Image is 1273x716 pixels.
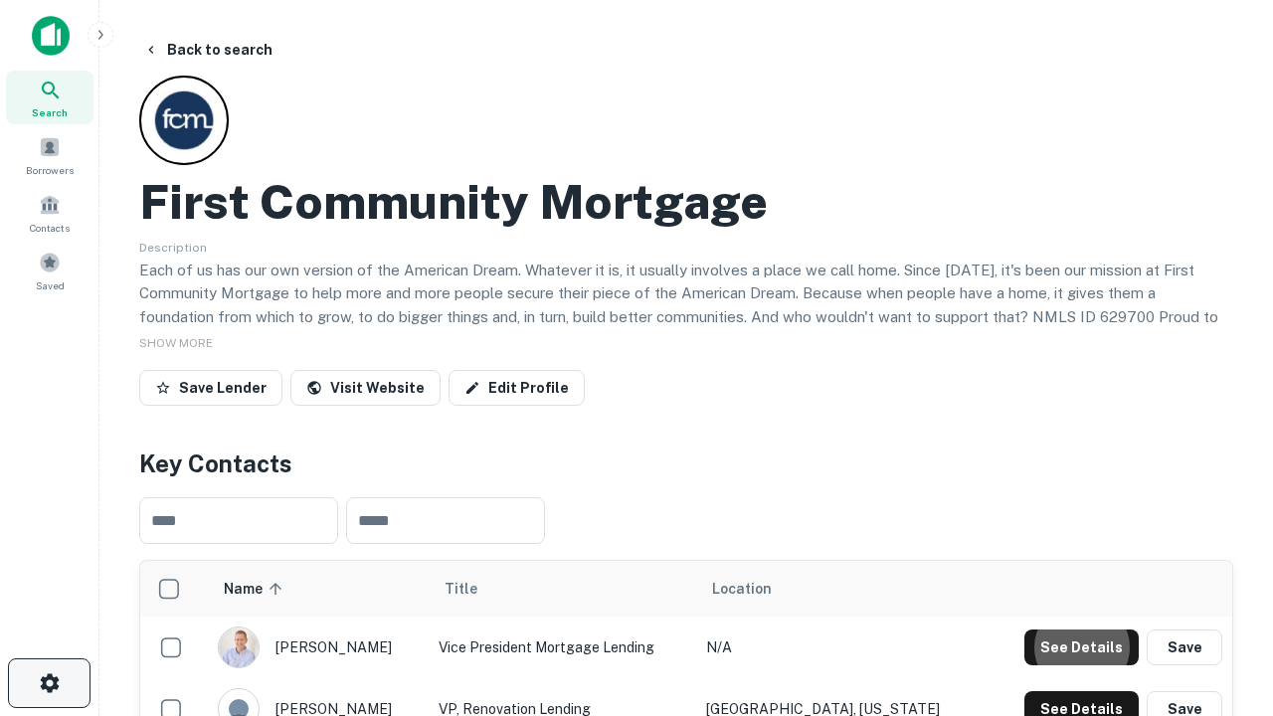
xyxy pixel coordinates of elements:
[36,277,65,293] span: Saved
[218,626,419,668] div: [PERSON_NAME]
[6,244,93,297] a: Saved
[445,577,503,601] span: Title
[712,577,772,601] span: Location
[449,370,585,406] a: Edit Profile
[1174,493,1273,589] iframe: Chat Widget
[208,561,429,617] th: Name
[429,617,696,678] td: Vice President Mortgage Lending
[696,561,985,617] th: Location
[224,577,288,601] span: Name
[139,259,1233,352] p: Each of us has our own version of the American Dream. Whatever it is, it usually involves a place...
[139,173,768,231] h2: First Community Mortgage
[32,104,68,120] span: Search
[696,617,985,678] td: N/A
[139,336,213,350] span: SHOW MORE
[26,162,74,178] span: Borrowers
[6,186,93,240] a: Contacts
[6,71,93,124] a: Search
[1024,629,1139,665] button: See Details
[139,446,1233,481] h4: Key Contacts
[30,220,70,236] span: Contacts
[219,627,259,667] img: 1520878720083
[429,561,696,617] th: Title
[32,16,70,56] img: capitalize-icon.png
[290,370,441,406] a: Visit Website
[1147,629,1222,665] button: Save
[135,32,280,68] button: Back to search
[139,370,282,406] button: Save Lender
[139,241,207,255] span: Description
[6,128,93,182] a: Borrowers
